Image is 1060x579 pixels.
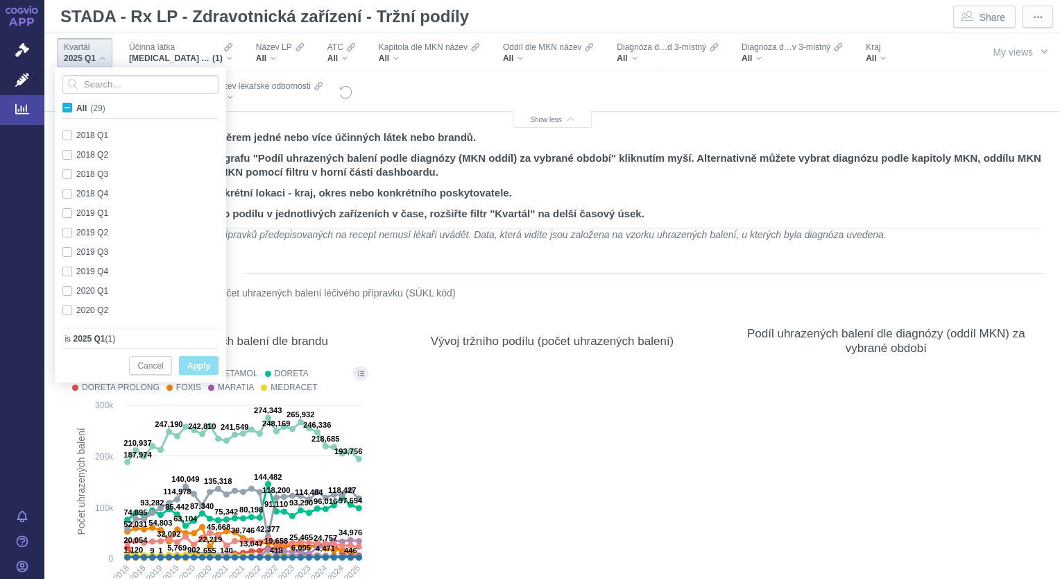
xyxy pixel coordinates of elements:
[859,38,893,67] div: KrajAll
[320,38,362,67] div: ATCAll
[55,3,476,31] h1: STADA - Rx LP - Zdravotnická zařízení - Tržní podíly
[360,303,385,328] div: More actions
[129,356,171,375] button: Cancel
[291,544,311,552] text: 6,095
[187,546,200,554] text: 902
[62,75,219,94] input: Search attribute values
[73,332,115,346] div: (1)
[314,497,337,505] text: 96,016
[662,303,687,328] div: Show as table
[379,53,389,64] span: All
[303,421,331,429] text: 246,336
[379,42,468,53] span: Kapitola dle MKN název
[148,519,172,527] text: 54,803
[254,406,282,414] text: 274,343
[63,186,1041,200] h2: 3. V případě potřeby vyberte konkrétní lokaci - kraj, okres nebo konkrétního poskytovatele.
[198,535,222,544] text: 22,219
[993,47,1033,58] span: My views
[95,401,114,410] text: 300k
[617,42,706,53] span: Diagnóza d…d 3-místný
[95,452,114,462] text: 200k
[270,546,283,555] text: 418
[262,419,290,428] text: 248,169
[742,53,752,64] span: All
[150,546,154,555] text: 9
[123,520,147,528] text: 52,031
[63,131,1041,144] h2: 1. Nadefinujte si kompetitory výběrem jedné nebo více účinných látek nebo brandů.
[262,486,290,494] text: 118,200
[214,507,238,516] text: 75,342
[295,488,323,496] text: 114,484
[496,38,600,67] div: Oddíl dle MKN názevAll
[953,6,1016,28] button: Share dashboard
[123,451,152,459] text: 187,974
[256,53,266,64] span: All
[190,502,214,510] text: 87,340
[64,53,96,64] span: 2025 Q1
[64,42,89,53] span: Kvartál
[265,367,309,380] button: DORETA
[173,514,198,523] text: 63,104
[90,103,105,113] span: (29)
[996,303,1021,328] div: Show as table
[530,116,574,124] span: Show less
[122,38,239,67] div: Účinná látka[MEDICAL_DATA] A [MEDICAL_DATA](1)
[289,533,313,542] text: 25,465
[311,435,339,443] text: 218,685
[239,539,263,548] text: 13,047
[108,554,113,564] text: 0
[316,544,335,553] text: 4,471
[163,487,191,496] text: 114,978
[742,42,830,53] span: Diagnóza d…v 3-místný
[503,53,513,64] span: All
[513,111,592,128] button: Show less
[188,422,216,430] text: 242,810
[140,498,164,507] text: 93,282
[239,505,263,514] text: 80,198
[980,10,1005,24] span: Share
[203,546,216,555] text: 655
[82,380,160,394] div: DORETA PROLONG
[176,380,201,394] div: FOXIS
[218,380,254,394] div: MARATIA
[1023,6,1053,28] button: More actions
[220,546,233,555] text: 140
[964,303,989,328] div: Description
[271,380,317,394] div: MEDRACET
[617,53,627,64] span: All
[76,428,87,535] text: Počet uhrazených balení
[275,367,309,380] div: DORETA
[327,53,338,64] span: All
[95,503,114,513] text: 100k
[167,544,187,552] text: 5,769
[328,486,356,494] text: 118,427
[72,380,160,394] button: DORETA PROLONG
[157,530,180,538] text: 32,092
[123,536,148,544] text: 20,054
[980,38,1060,65] button: My views
[129,53,212,64] span: [MEDICAL_DATA] A [MEDICAL_DATA]
[334,447,362,455] text: 193,756
[339,528,362,537] text: 34,976
[187,358,210,375] span: Apply
[1033,10,1043,24] span: ⋯
[165,503,189,511] text: 85,442
[254,473,282,481] text: 144,482
[62,332,73,346] span: is
[73,332,105,346] span: 2025 Q1
[261,380,317,394] button: MEDRACET
[353,366,368,381] button: Show all legend items in a dialog
[1028,303,1053,328] div: More actions
[207,523,230,531] text: 45,668
[344,546,357,555] text: 446
[63,151,1041,179] h2: 2. Vyberte relevantní diagnózu z grafu "Podíl uhrazených balení podle diagnózy (MKN oddíl) za vyb...
[289,498,313,507] text: 93,290
[123,508,147,517] text: 74,895
[256,525,280,533] text: 42,377
[123,439,151,447] text: 210,937
[55,33,946,111] div: Filters
[339,496,363,505] text: 97,654
[610,38,725,67] div: Diagnóza d…d 3-místnýAll
[57,38,112,67] div: Kvartál2025 Q1
[221,423,248,431] text: 241,549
